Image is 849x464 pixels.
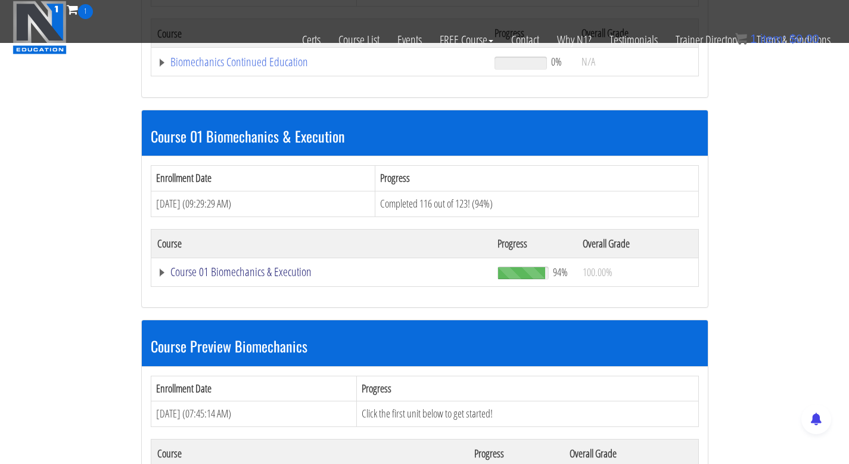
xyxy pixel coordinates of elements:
th: Progress [357,376,698,401]
a: Events [388,19,431,61]
span: 94% [553,265,568,279]
h3: Course Preview Biomechanics [151,338,699,354]
a: Contact [502,19,548,61]
span: 1 [750,32,757,45]
td: [DATE] (07:45:14 AM) [151,401,357,427]
a: Certs [293,19,329,61]
a: Why N1? [548,19,601,61]
img: n1-education [13,1,67,54]
th: Progress [375,166,698,191]
a: Biomechanics Continued Education [157,56,483,68]
a: Trainer Directory [667,19,748,61]
a: 1 item: $0.00 [735,32,819,45]
span: item: [760,32,786,45]
span: 0% [551,55,562,68]
td: Click the first unit below to get started! [357,401,698,427]
span: $ [789,32,796,45]
td: [DATE] (09:29:29 AM) [151,191,375,216]
a: 1 [67,1,93,17]
img: icon11.png [735,33,747,45]
a: FREE Course [431,19,502,61]
a: Course List [329,19,388,61]
a: Course 01 Biomechanics & Execution [157,266,486,278]
span: 1 [78,4,93,19]
th: Enrollment Date [151,166,375,191]
a: Terms & Conditions [748,19,839,61]
a: Testimonials [601,19,667,61]
td: Completed 116 out of 123! (94%) [375,191,698,216]
bdi: 0.00 [789,32,819,45]
td: N/A [576,48,698,76]
th: Course [151,229,492,258]
th: Overall Grade [577,229,698,258]
th: Enrollment Date [151,376,357,401]
td: 100.00% [577,258,698,286]
h3: Course 01 Biomechanics & Execution [151,128,699,144]
th: Progress [492,229,577,258]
